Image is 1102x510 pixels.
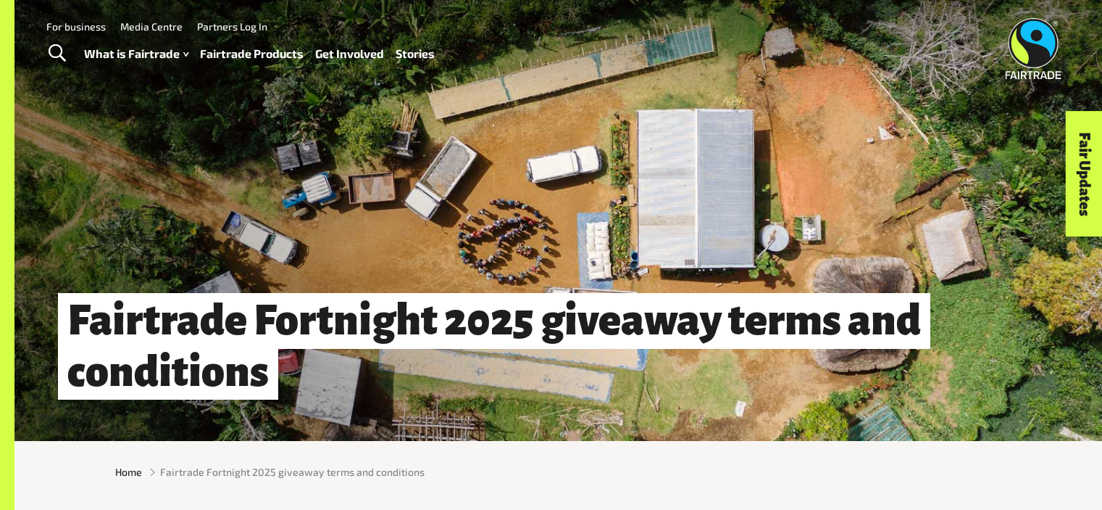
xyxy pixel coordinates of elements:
a: Stories [396,44,435,65]
a: What is Fairtrade [84,44,188,65]
span: Fairtrade Fortnight 2025 giveaway terms and conditions [160,464,425,480]
a: Media Centre [120,20,183,33]
a: Partners Log In [197,20,267,33]
img: Fairtrade Australia New Zealand logo [1006,18,1061,79]
a: Fairtrade Products [200,44,304,65]
h1: Fairtrade Fortnight 2025 giveaway terms and conditions [58,293,930,400]
a: For business [46,20,106,33]
a: Toggle Search [39,36,75,72]
a: Home [115,464,142,480]
a: Get Involved [315,44,384,65]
